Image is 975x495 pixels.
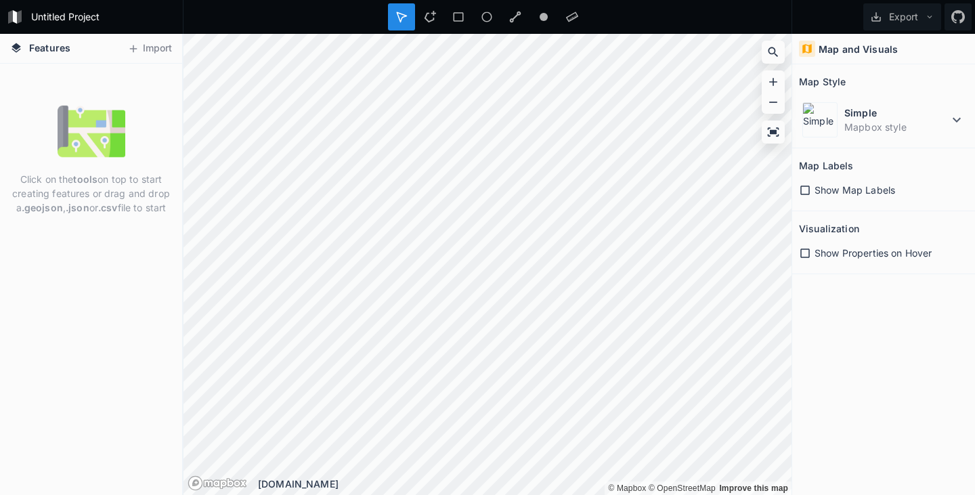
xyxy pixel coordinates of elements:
[121,38,179,60] button: Import
[719,483,788,493] a: Map feedback
[58,98,125,165] img: empty
[799,71,846,92] h2: Map Style
[73,173,97,185] strong: tools
[649,483,716,493] a: OpenStreetMap
[799,218,859,239] h2: Visualization
[844,106,949,120] dt: Simple
[188,475,247,491] a: Mapbox logo
[863,3,941,30] button: Export
[29,41,70,55] span: Features
[844,120,949,134] dd: Mapbox style
[608,483,646,493] a: Mapbox
[815,246,932,260] span: Show Properties on Hover
[10,172,172,215] p: Click on the on top to start creating features or drag and drop a , or file to start
[819,42,898,56] h4: Map and Visuals
[258,477,792,491] div: [DOMAIN_NAME]
[799,155,853,176] h2: Map Labels
[66,202,89,213] strong: .json
[98,202,118,213] strong: .csv
[802,102,838,137] img: Simple
[815,183,895,197] span: Show Map Labels
[22,202,63,213] strong: .geojson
